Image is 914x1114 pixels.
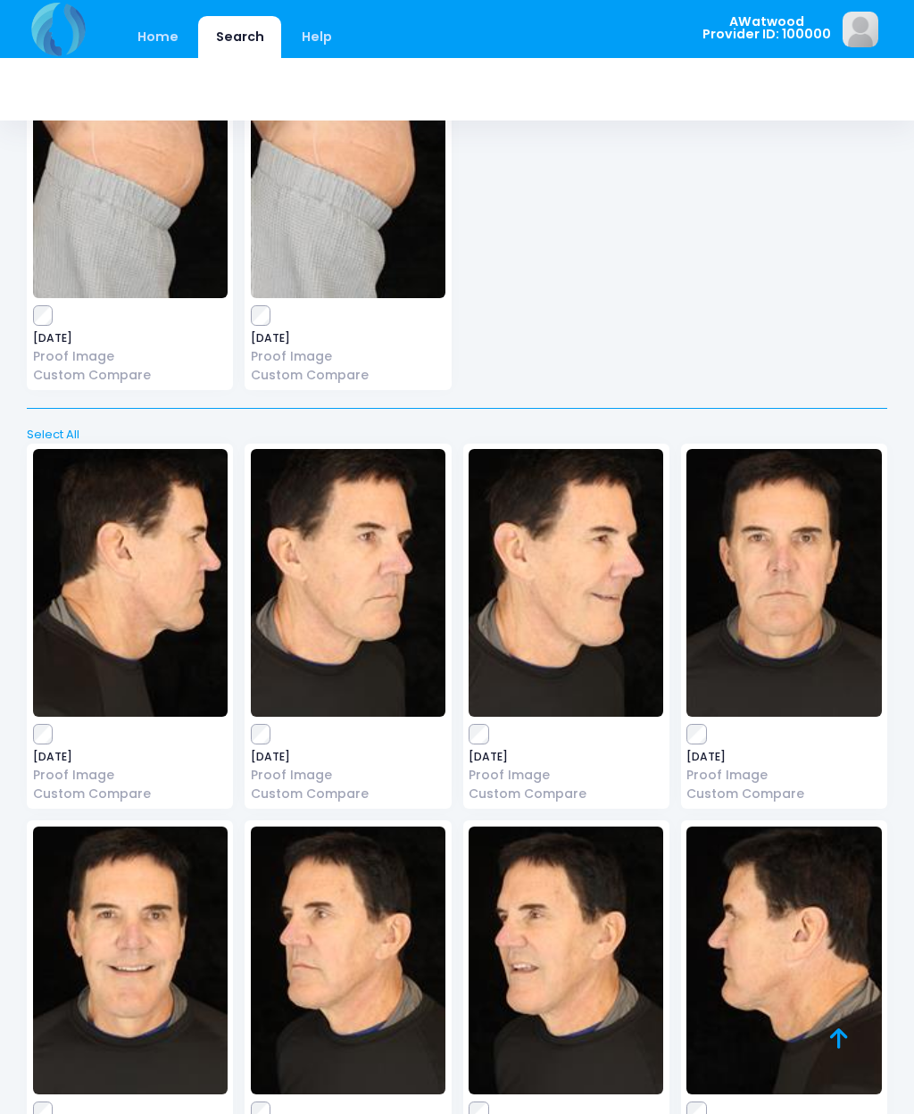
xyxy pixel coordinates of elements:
[686,827,881,1094] img: image
[469,766,663,785] a: Proof Image
[33,766,228,785] a: Proof Image
[251,449,445,717] img: image
[251,30,445,298] img: image
[469,785,663,803] a: Custom Compare
[33,752,228,762] span: [DATE]
[843,12,878,47] img: image
[198,16,281,58] a: Search
[251,752,445,762] span: [DATE]
[469,752,663,762] span: [DATE]
[33,366,228,385] a: Custom Compare
[21,426,893,444] a: Select All
[33,827,228,1094] img: image
[686,752,881,762] span: [DATE]
[469,827,663,1094] img: image
[251,347,445,366] a: Proof Image
[686,766,881,785] a: Proof Image
[251,333,445,344] span: [DATE]
[251,827,445,1094] img: image
[251,785,445,803] a: Custom Compare
[33,347,228,366] a: Proof Image
[33,30,228,298] img: image
[686,785,881,803] a: Custom Compare
[33,785,228,803] a: Custom Compare
[251,366,445,385] a: Custom Compare
[285,16,350,58] a: Help
[686,449,881,717] img: image
[469,449,663,717] img: image
[702,15,831,41] span: AWatwood Provider ID: 100000
[251,766,445,785] a: Proof Image
[33,449,228,717] img: image
[120,16,195,58] a: Home
[33,333,228,344] span: [DATE]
